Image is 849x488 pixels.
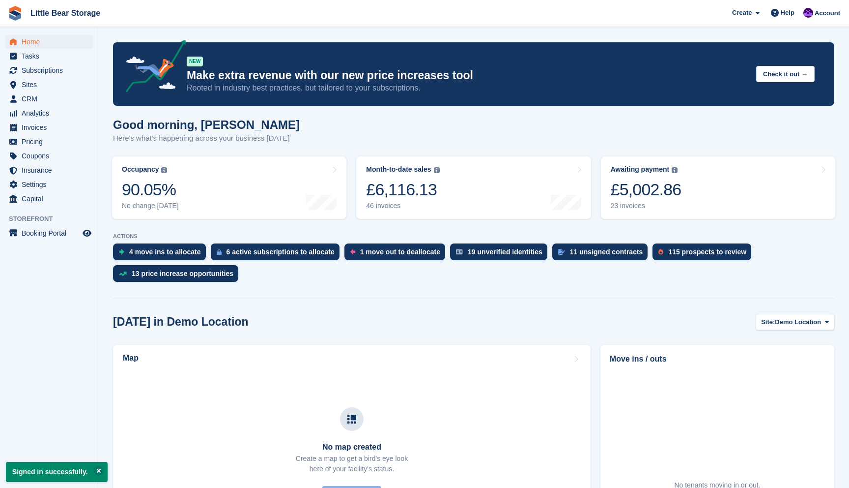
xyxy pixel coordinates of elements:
div: 4 move ins to allocate [129,248,201,256]
img: prospect-51fa495bee0391a8d652442698ab0144808aea92771e9ea1ae160a38d050c398.svg [658,249,663,255]
button: Site: Demo Location [756,314,834,330]
span: Home [22,35,81,49]
button: Check it out → [756,66,815,82]
span: Sites [22,78,81,91]
h2: Move ins / outs [610,353,825,365]
span: Invoices [22,121,81,134]
div: NEW [187,57,203,66]
div: 1 move out to deallocate [360,248,440,256]
a: menu [5,192,93,206]
img: price-adjustments-announcement-icon-8257ccfd72463d97f412b2fc003d46551f7dbcb40ab6d574587a9cd5c0d94... [117,40,186,96]
span: Analytics [22,106,81,120]
a: 4 move ins to allocate [113,244,211,265]
img: verify_identity-adf6edd0f0f0b5bbfe63781bf79b02c33cf7c696d77639b501bdc392416b5a36.svg [456,249,463,255]
a: Occupancy 90.05% No change [DATE] [112,156,346,219]
img: icon-info-grey-7440780725fd019a000dd9b08b2336e03edf1995a4989e88bcd33f0948082b44.svg [434,167,440,173]
div: Month-to-date sales [366,165,431,174]
img: map-icn-33ee37083ee616e46c38cad1a60f524a97daa1e2b2c8c0bc3eb3415660979fc1.svg [347,415,356,424]
a: menu [5,121,93,134]
a: menu [5,35,93,49]
div: 19 unverified identities [468,248,542,256]
div: Awaiting payment [611,165,670,174]
p: Create a map to get a bird's eye look here of your facility's status. [296,454,408,474]
a: menu [5,49,93,63]
span: Create [732,8,752,18]
img: Henry Hastings [803,8,813,18]
span: Settings [22,178,81,191]
span: Tasks [22,49,81,63]
span: Subscriptions [22,63,81,77]
h3: No map created [296,443,408,452]
p: Make extra revenue with our new price increases tool [187,68,748,83]
a: 19 unverified identities [450,244,552,265]
span: Pricing [22,135,81,149]
span: Account [815,8,840,18]
a: Little Bear Storage [27,5,104,21]
span: Capital [22,192,81,206]
img: stora-icon-8386f47178a22dfd0bd8f6a31ec36ba5ce8667c1dd55bd0f319d3a0aa187defe.svg [8,6,23,21]
div: 46 invoices [366,202,439,210]
a: menu [5,135,93,149]
div: No change [DATE] [122,202,179,210]
a: 13 price increase opportunities [113,265,243,287]
img: contract_signature_icon-13c848040528278c33f63329250d36e43548de30e8caae1d1a13099fd9432cc5.svg [558,249,565,255]
a: menu [5,226,93,240]
img: move_outs_to_deallocate_icon-f764333ba52eb49d3ac5e1228854f67142a1ed5810a6f6cc68b1a99e826820c5.svg [350,249,355,255]
a: menu [5,92,93,106]
a: 11 unsigned contracts [552,244,653,265]
h2: Map [123,354,139,363]
img: move_ins_to_allocate_icon-fdf77a2bb77ea45bf5b3d319d69a93e2d87916cf1d5bf7949dd705db3b84f3ca.svg [119,249,124,255]
span: Storefront [9,214,98,224]
span: Insurance [22,163,81,177]
a: menu [5,78,93,91]
div: 13 price increase opportunities [132,270,233,277]
img: price_increase_opportunities-93ffe204e8149a01c8c9dc8f82e8f89637d9d84a8eef4429ea346261dce0b2c0.svg [119,272,127,276]
a: 115 prospects to review [652,244,756,265]
div: 90.05% [122,180,179,200]
a: menu [5,178,93,191]
a: menu [5,63,93,77]
div: £5,002.86 [611,180,681,200]
img: icon-info-grey-7440780725fd019a000dd9b08b2336e03edf1995a4989e88bcd33f0948082b44.svg [161,167,167,173]
a: Awaiting payment £5,002.86 23 invoices [601,156,835,219]
p: Here's what's happening across your business [DATE] [113,133,300,144]
div: £6,116.13 [366,180,439,200]
img: active_subscription_to_allocate_icon-d502201f5373d7db506a760aba3b589e785aa758c864c3986d89f69b8ff3... [217,249,222,255]
div: 115 prospects to review [668,248,746,256]
span: Demo Location [775,317,821,327]
a: menu [5,149,93,163]
a: Month-to-date sales £6,116.13 46 invoices [356,156,591,219]
a: 1 move out to deallocate [344,244,450,265]
img: icon-info-grey-7440780725fd019a000dd9b08b2336e03edf1995a4989e88bcd33f0948082b44.svg [672,167,678,173]
span: Site: [761,317,775,327]
p: ACTIONS [113,233,834,240]
h1: Good morning, [PERSON_NAME] [113,118,300,131]
p: Signed in successfully. [6,462,108,482]
a: menu [5,106,93,120]
a: Preview store [81,227,93,239]
div: 23 invoices [611,202,681,210]
div: 11 unsigned contracts [570,248,643,256]
span: CRM [22,92,81,106]
span: Booking Portal [22,226,81,240]
h2: [DATE] in Demo Location [113,315,249,329]
a: menu [5,163,93,177]
span: Coupons [22,149,81,163]
a: 6 active subscriptions to allocate [211,244,344,265]
div: Occupancy [122,165,159,174]
div: 6 active subscriptions to allocate [226,248,335,256]
p: Rooted in industry best practices, but tailored to your subscriptions. [187,83,748,93]
span: Help [781,8,794,18]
